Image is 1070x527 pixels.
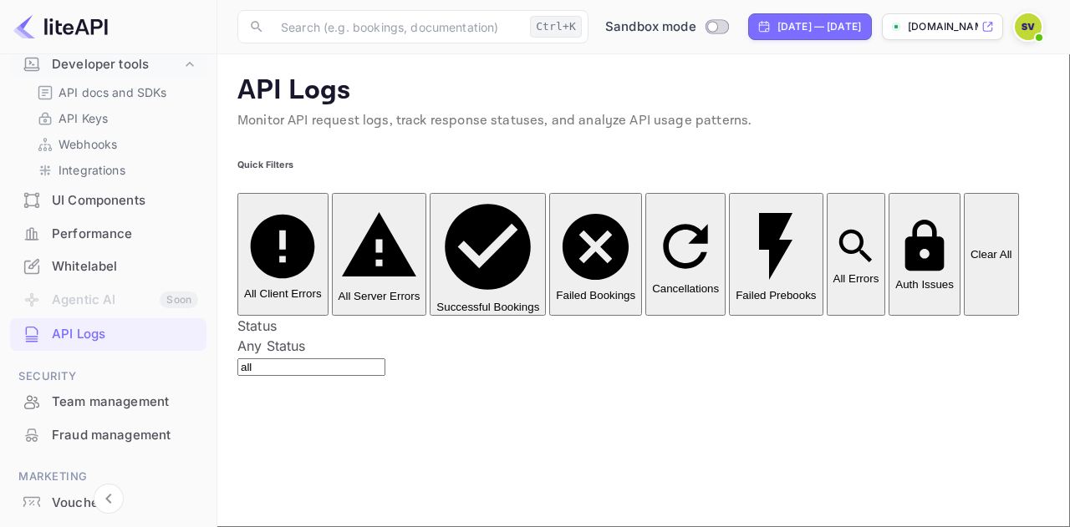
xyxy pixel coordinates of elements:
[52,494,198,513] div: Vouchers
[10,251,206,281] a: Whitelabel
[10,487,206,519] div: Vouchers
[10,468,206,486] span: Marketing
[37,109,193,127] a: API Keys
[52,325,198,344] div: API Logs
[271,10,523,43] input: Search (e.g. bookings, documentation)
[605,18,696,37] span: Sandbox mode
[237,193,329,316] button: All Client Errors
[37,135,193,153] a: Webhooks
[645,193,726,316] button: Cancellations
[237,336,1050,356] div: Any Status
[10,251,206,283] div: Whitelabel
[59,135,117,153] p: Webhooks
[30,106,200,130] div: API Keys
[748,13,872,40] div: Click to change the date range period
[52,426,198,445] div: Fraud management
[94,484,124,514] button: Collapse navigation
[59,109,108,127] p: API Keys
[37,84,193,101] a: API docs and SDKs
[10,218,206,251] div: Performance
[52,257,198,276] div: Whitelabel
[10,367,206,386] span: Security
[10,318,206,349] a: API Logs
[10,185,206,215] a: UI Components
[237,159,1050,172] h6: Quick Filters
[30,132,200,156] div: Webhooks
[30,158,200,182] div: Integrations
[729,193,823,316] button: Failed Prebooks
[10,487,206,518] a: Vouchers
[889,193,960,316] button: Auth Issues
[964,193,1019,316] button: Clear All
[30,80,200,104] div: API docs and SDKs
[10,386,206,417] a: Team management
[1015,13,1042,40] img: Sree V
[237,317,277,334] label: Status
[59,161,125,179] p: Integrations
[777,19,861,34] div: [DATE] — [DATE]
[10,50,206,79] div: Developer tools
[10,419,206,452] div: Fraud management
[237,111,1050,131] p: Monitor API request logs, track response statuses, and analyze API usage patterns.
[59,84,167,101] p: API docs and SDKs
[10,185,206,217] div: UI Components
[52,191,198,210] div: UI Components
[10,386,206,418] div: Team management
[530,16,582,38] div: Ctrl+K
[10,318,206,351] div: API Logs
[10,218,206,249] a: Performance
[52,393,198,412] div: Team management
[10,419,206,450] a: Fraud management
[332,193,427,316] button: All Server Errors
[908,19,978,34] p: [DOMAIN_NAME]
[549,193,642,316] button: Failed Bookings
[237,74,1050,108] p: API Logs
[37,161,193,179] a: Integrations
[827,193,886,316] button: All Errors
[599,18,735,37] div: Switch to Production mode
[52,55,181,74] div: Developer tools
[52,225,198,244] div: Performance
[430,193,546,316] button: Successful Bookings
[13,13,108,40] img: LiteAPI logo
